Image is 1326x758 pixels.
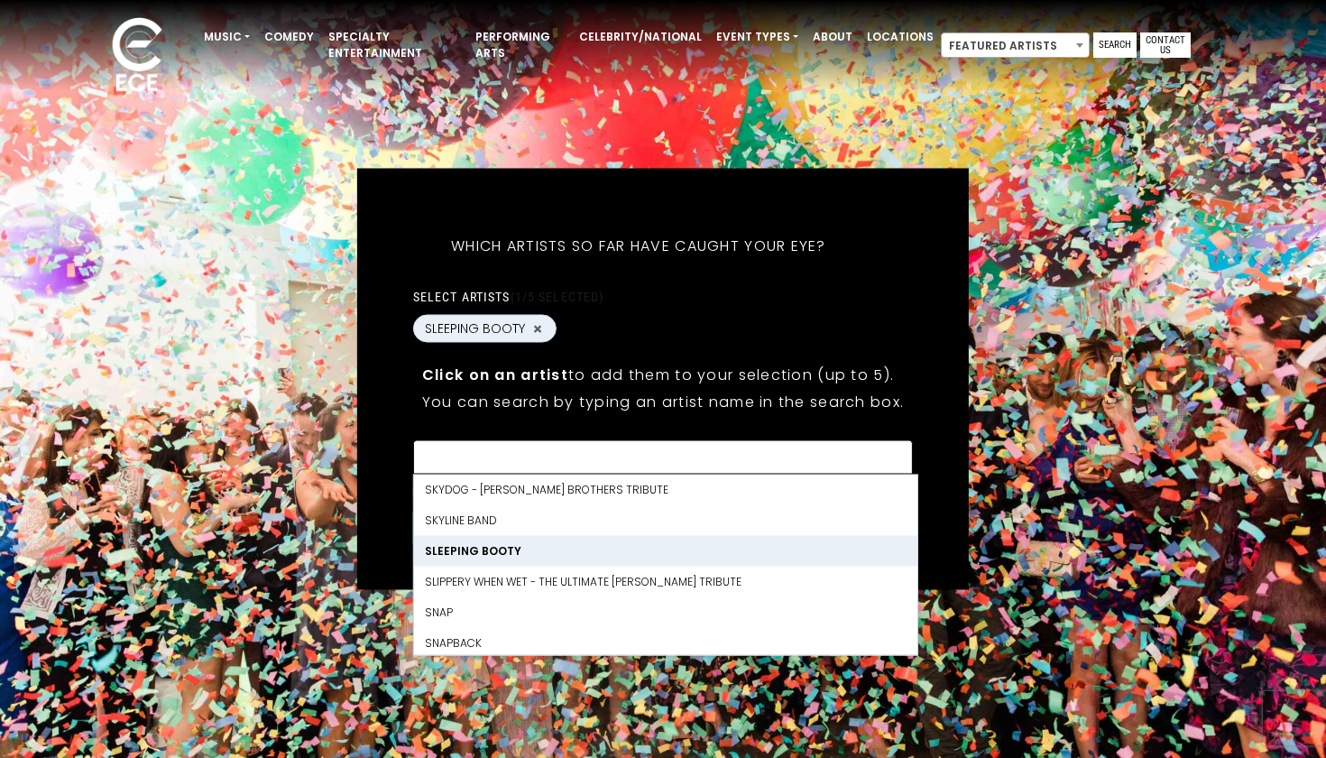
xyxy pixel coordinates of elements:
label: Select artists [413,289,603,305]
textarea: Search [425,452,901,468]
li: SnapBack [414,628,917,659]
a: Celebrity/National [572,22,709,52]
span: Featured Artists [941,32,1090,58]
a: Event Types [709,22,806,52]
a: Search [1093,32,1137,58]
p: to add them to your selection (up to 5). [422,364,904,386]
a: About [806,22,860,52]
li: Skydog - [PERSON_NAME] Brothers Tribute [414,475,917,505]
a: Specialty Entertainment [321,22,468,69]
button: Remove SLEEPING BOOTY [530,320,545,337]
li: SKYLINE BAND [414,505,917,536]
span: Featured Artists [942,33,1089,59]
img: ece_new_logo_whitev2-1.png [92,13,182,100]
span: SLEEPING BOOTY [425,319,525,338]
a: Music [197,22,257,52]
li: Slippery When Wet - The Ultimate [PERSON_NAME] Tribute [414,567,917,597]
a: Contact Us [1140,32,1191,58]
a: Locations [860,22,941,52]
li: SLEEPING BOOTY [414,536,917,567]
p: You can search by typing an artist name in the search box. [422,391,904,413]
strong: Click on an artist [422,365,568,385]
a: Performing Arts [468,22,572,69]
h5: Which artists so far have caught your eye? [413,214,864,279]
span: (1/5 selected) [511,290,604,304]
a: Comedy [257,22,321,52]
li: SNAP [414,597,917,628]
